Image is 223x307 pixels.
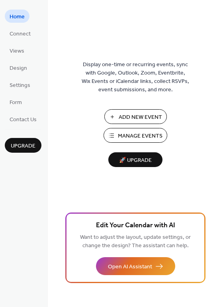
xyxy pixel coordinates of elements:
[5,61,32,74] a: Design
[10,47,24,55] span: Views
[10,30,31,38] span: Connect
[82,61,189,94] span: Display one-time or recurring events, sync with Google, Outlook, Zoom, Eventbrite, Wix Events or ...
[5,78,35,91] a: Settings
[80,232,191,251] span: Want to adjust the layout, update settings, or change the design? The assistant can help.
[108,263,152,271] span: Open AI Assistant
[10,64,27,73] span: Design
[104,109,167,124] button: Add New Event
[5,27,35,40] a: Connect
[5,44,29,57] a: Views
[96,220,175,231] span: Edit Your Calendar with AI
[10,98,22,107] span: Form
[11,142,35,150] span: Upgrade
[10,116,37,124] span: Contact Us
[5,138,41,153] button: Upgrade
[118,132,162,140] span: Manage Events
[108,152,162,167] button: 🚀 Upgrade
[5,95,27,108] a: Form
[104,128,167,143] button: Manage Events
[119,113,162,122] span: Add New Event
[10,13,25,21] span: Home
[113,155,158,166] span: 🚀 Upgrade
[5,112,41,126] a: Contact Us
[5,10,29,23] a: Home
[10,81,30,90] span: Settings
[96,257,175,275] button: Open AI Assistant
